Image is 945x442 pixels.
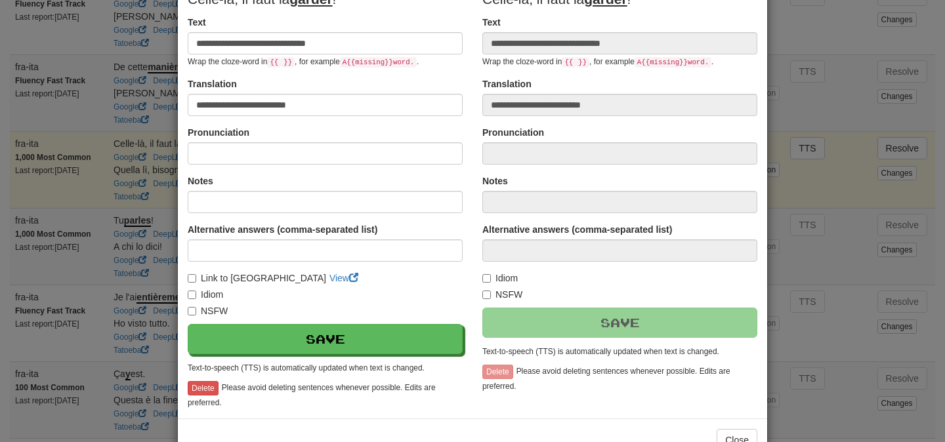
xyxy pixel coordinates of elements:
label: Text [188,16,206,29]
input: Idiom [482,274,491,283]
small: Wrap the cloze-word in , for example . [188,57,419,66]
label: Notes [482,174,508,188]
label: Notes [188,174,213,188]
label: NSFW [482,288,522,301]
label: NSFW [188,304,228,317]
button: Delete [188,381,219,395]
label: Pronunciation [188,126,249,139]
small: Please avoid deleting sentences whenever possible. Edits are preferred. [482,367,730,390]
label: Translation [482,77,532,90]
label: Link to [GEOGRAPHIC_DATA] [188,271,326,285]
label: Alternative answers (comma-separated list) [482,223,672,236]
code: }} [281,57,295,68]
label: Alternative answers (comma-separated list) [188,223,377,236]
label: Idiom [482,271,518,285]
label: Translation [188,77,237,90]
input: Link to [GEOGRAPHIC_DATA] [188,274,196,283]
small: Please avoid deleting sentences whenever possible. Edits are preferred. [188,383,436,407]
button: Delete [482,365,513,379]
input: Idiom [188,291,196,299]
code: A {{ missing }} word. [340,57,417,68]
a: View [329,273,358,283]
small: Wrap the cloze-word in , for example . [482,57,713,66]
button: Save [188,324,463,354]
code: }} [576,57,589,68]
input: NSFW [188,307,196,315]
code: {{ [267,57,281,68]
button: Save [482,308,757,338]
small: Text-to-speech (TTS) is automatically updated when text is changed. [482,347,719,356]
code: {{ [562,57,576,68]
label: Pronunciation [482,126,544,139]
small: Text-to-speech (TTS) is automatically updated when text is changed. [188,363,425,372]
input: NSFW [482,291,491,299]
label: Idiom [188,288,223,301]
code: A {{ missing }} word. [635,57,711,68]
label: Text [482,16,501,29]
